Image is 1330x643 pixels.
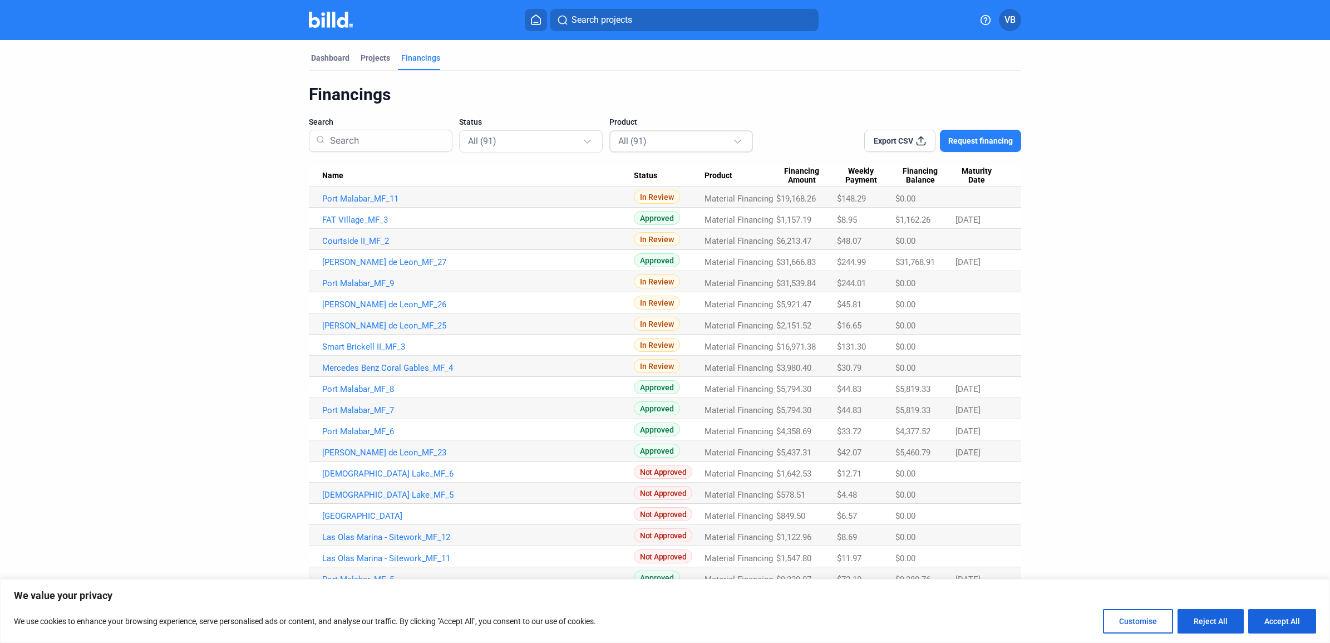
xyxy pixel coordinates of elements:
[837,384,861,394] span: $44.83
[837,469,861,479] span: $12.71
[634,274,680,288] span: In Review
[705,171,777,181] div: Product
[895,300,915,310] span: $0.00
[322,194,634,204] a: Port Malabar_MF_11
[776,490,805,500] span: $578.51
[776,363,811,373] span: $3,980.40
[1248,609,1316,634] button: Accept All
[895,363,915,373] span: $0.00
[776,194,816,204] span: $19,168.26
[776,278,816,288] span: $31,539.84
[955,575,981,585] span: [DATE]
[895,553,915,563] span: $0.00
[955,384,981,394] span: [DATE]
[634,171,657,181] span: Status
[895,278,915,288] span: $0.00
[776,426,811,436] span: $4,358.69
[322,448,634,458] a: [PERSON_NAME] de Leon_MF_23
[634,401,680,415] span: Approved
[837,342,866,352] span: $131.30
[705,300,773,310] span: Material Financing
[837,575,861,585] span: $72.10
[634,171,705,181] div: Status
[322,532,634,542] a: Las Olas Marina - Sitework_MF_12
[705,426,773,436] span: Material Financing
[864,130,935,152] button: Export CSV
[705,575,773,585] span: Material Financing
[634,232,680,246] span: In Review
[322,363,634,373] a: Mercedes Benz Coral Gables_MF_4
[309,12,353,28] img: Billd Company Logo
[895,405,930,415] span: $5,819.33
[572,13,632,27] span: Search projects
[705,448,773,458] span: Material Financing
[634,190,680,204] span: In Review
[634,549,692,563] span: Not Approved
[955,166,998,185] span: Maturity Date
[634,444,680,458] span: Approved
[776,166,827,185] span: Financing Amount
[322,469,634,479] a: [DEMOGRAPHIC_DATA] Lake_MF_6
[895,426,930,436] span: $4,377.52
[705,384,773,394] span: Material Financing
[895,257,935,267] span: $31,768.91
[634,507,692,521] span: Not Approved
[634,317,680,331] span: In Review
[895,236,915,246] span: $0.00
[837,490,857,500] span: $4.48
[322,300,634,310] a: [PERSON_NAME] de Leon_MF_26
[895,194,915,204] span: $0.00
[322,278,634,288] a: Port Malabar_MF_9
[609,116,637,127] span: Product
[776,257,816,267] span: $31,666.83
[550,9,819,31] button: Search projects
[895,342,915,352] span: $0.00
[322,215,634,225] a: FAT Village_MF_3
[837,321,861,331] span: $16.65
[634,465,692,479] span: Not Approved
[322,171,634,181] div: Name
[837,278,866,288] span: $244.01
[895,448,930,458] span: $5,460.79
[322,490,634,500] a: [DEMOGRAPHIC_DATA] Lake_MF_5
[837,166,895,185] div: Weekly Payment
[705,321,773,331] span: Material Financing
[634,253,680,267] span: Approved
[705,215,773,225] span: Material Financing
[618,136,647,146] mat-select-trigger: All (91)
[955,166,1008,185] div: Maturity Date
[705,405,773,415] span: Material Financing
[776,236,811,246] span: $6,213.47
[837,532,857,542] span: $8.69
[322,575,634,585] a: Port Malabar_MF_5
[634,380,680,394] span: Approved
[705,171,732,181] span: Product
[895,532,915,542] span: $0.00
[837,236,861,246] span: $48.07
[1178,609,1244,634] button: Reject All
[776,166,837,185] div: Financing Amount
[634,211,680,225] span: Approved
[309,116,333,127] span: Search
[837,405,861,415] span: $44.83
[837,194,866,204] span: $148.29
[705,469,773,479] span: Material Financing
[322,257,634,267] a: [PERSON_NAME] de Leon_MF_27
[705,194,773,204] span: Material Financing
[776,300,811,310] span: $5,921.47
[634,423,680,436] span: Approved
[874,135,913,146] span: Export CSV
[361,52,390,63] div: Projects
[309,84,1021,105] div: Financings
[776,405,811,415] span: $5,794.30
[776,215,811,225] span: $1,157.19
[322,321,634,331] a: [PERSON_NAME] de Leon_MF_25
[14,615,596,628] p: We use cookies to enhance your browsing experience, serve personalised ads or content, and analys...
[705,490,773,500] span: Material Financing
[459,116,482,127] span: Status
[955,426,981,436] span: [DATE]
[322,236,634,246] a: Courtside II_MF_2
[955,405,981,415] span: [DATE]
[311,52,349,63] div: Dashboard
[322,511,634,521] a: [GEOGRAPHIC_DATA]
